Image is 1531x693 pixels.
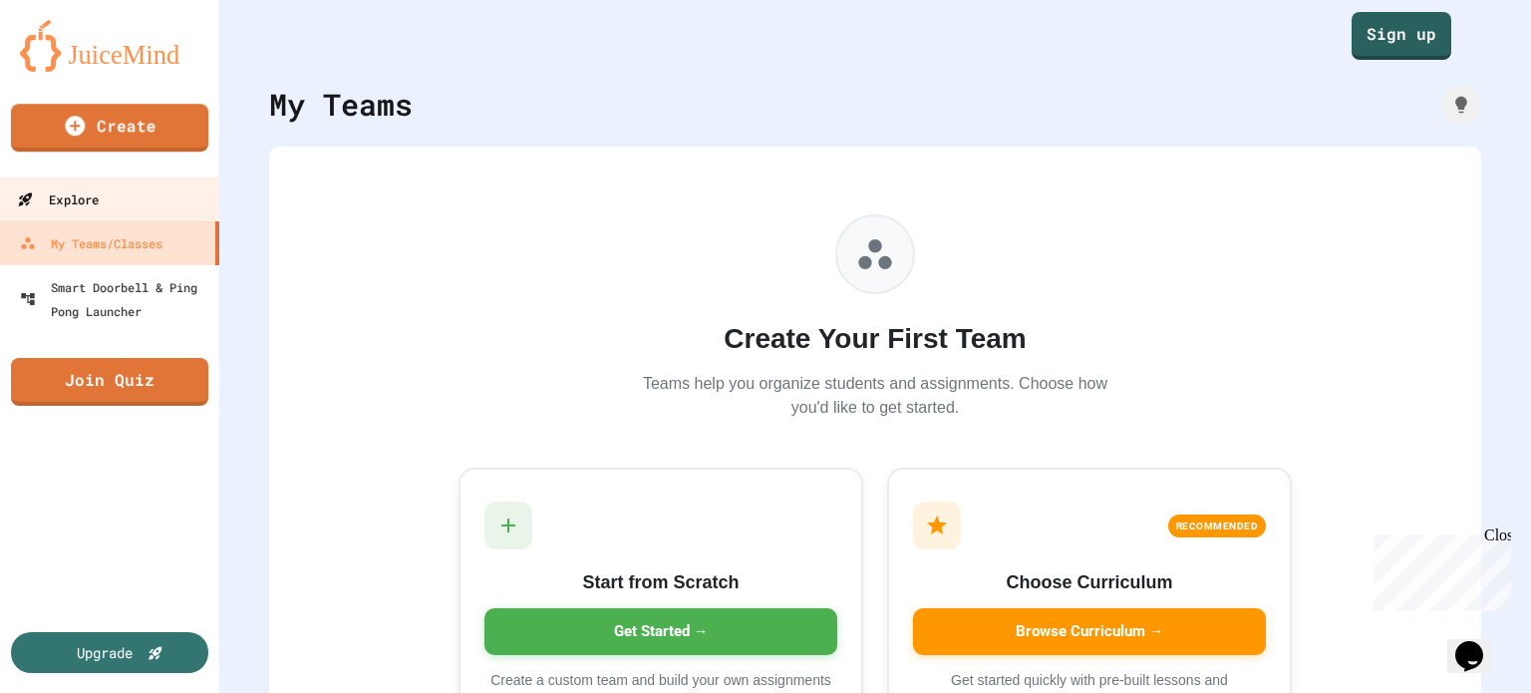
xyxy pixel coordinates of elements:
[8,8,138,127] div: Chat with us now!Close
[20,20,199,72] img: logo-orange.svg
[1366,526,1511,611] iframe: chat widget
[1352,12,1451,60] a: Sign up
[11,358,208,406] a: Join Quiz
[636,318,1114,360] h2: Create Your First Team
[484,608,837,655] div: Get Started →
[269,82,413,127] div: My Teams
[20,231,162,255] div: My Teams/Classes
[913,608,1266,655] div: Browse Curriculum →
[636,372,1114,420] p: Teams help you organize students and assignments. Choose how you'd like to get started.
[1441,85,1481,125] div: How it works
[1168,515,1267,537] div: RECOMMENDED
[17,187,99,212] div: Explore
[484,569,837,596] h3: Start from Scratch
[913,569,1266,596] h3: Choose Curriculum
[20,275,211,323] div: Smart Doorbell & Ping Pong Launcher
[11,104,208,152] a: Create
[77,642,133,663] div: Upgrade
[1447,613,1511,673] iframe: chat widget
